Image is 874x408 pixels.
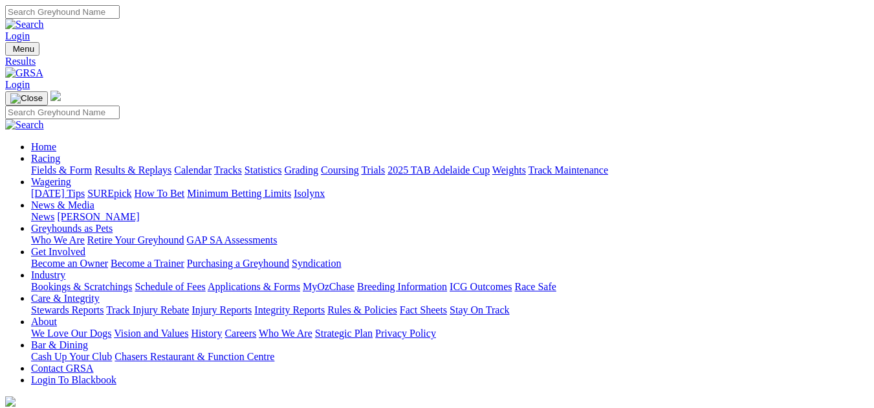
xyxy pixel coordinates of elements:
a: Weights [492,164,526,176]
a: Schedule of Fees [135,281,205,292]
a: Careers [224,328,256,339]
a: Isolynx [294,188,325,199]
img: GRSA [5,67,43,79]
a: Grading [285,164,318,176]
a: Retire Your Greyhound [87,234,184,245]
a: Purchasing a Greyhound [187,258,289,269]
a: Privacy Policy [375,328,436,339]
a: Rules & Policies [327,304,397,315]
a: We Love Our Dogs [31,328,111,339]
a: Home [31,141,56,152]
a: Tracks [214,164,242,176]
span: Menu [13,44,34,54]
input: Search [5,106,120,119]
a: GAP SA Assessments [187,234,278,245]
div: News & Media [31,211,869,223]
div: Get Involved [31,258,869,269]
div: Care & Integrity [31,304,869,316]
a: Bookings & Scratchings [31,281,132,292]
a: How To Bet [135,188,185,199]
a: Injury Reports [191,304,252,315]
input: Search [5,5,120,19]
a: MyOzChase [303,281,355,292]
a: Coursing [321,164,359,176]
a: Integrity Reports [254,304,325,315]
a: ICG Outcomes [450,281,512,292]
a: Statistics [245,164,282,176]
a: Login [5,79,30,90]
a: Race Safe [514,281,556,292]
a: Stay On Track [450,304,509,315]
div: Wagering [31,188,869,199]
a: Track Maintenance [529,164,608,176]
a: Vision and Values [114,328,188,339]
a: [DATE] Tips [31,188,85,199]
img: Search [5,19,44,30]
a: Track Injury Rebate [106,304,189,315]
a: Racing [31,153,60,164]
a: Stewards Reports [31,304,104,315]
a: Contact GRSA [31,363,93,374]
button: Toggle navigation [5,91,48,106]
a: Wagering [31,176,71,187]
a: Industry [31,269,65,280]
a: Cash Up Your Club [31,351,112,362]
img: logo-grsa-white.png [5,396,16,407]
div: Greyhounds as Pets [31,234,869,246]
img: Close [10,93,43,104]
a: Bar & Dining [31,339,88,350]
button: Toggle navigation [5,42,39,56]
div: About [31,328,869,339]
a: Get Involved [31,246,85,257]
a: Results [5,56,869,67]
a: News [31,211,54,222]
div: Bar & Dining [31,351,869,363]
a: Who We Are [31,234,85,245]
a: Who We Are [259,328,312,339]
a: Login To Blackbook [31,374,116,385]
a: Minimum Betting Limits [187,188,291,199]
a: Strategic Plan [315,328,373,339]
img: Search [5,119,44,131]
a: Login [5,30,30,41]
div: Racing [31,164,869,176]
a: 2025 TAB Adelaide Cup [388,164,490,176]
a: Calendar [174,164,212,176]
a: Trials [361,164,385,176]
a: Become a Trainer [111,258,184,269]
a: Results & Replays [94,164,171,176]
a: Chasers Restaurant & Function Centre [115,351,274,362]
a: Fact Sheets [400,304,447,315]
a: SUREpick [87,188,131,199]
a: History [191,328,222,339]
a: Breeding Information [357,281,447,292]
a: Applications & Forms [208,281,300,292]
img: logo-grsa-white.png [50,91,61,101]
a: Become an Owner [31,258,108,269]
a: Syndication [292,258,341,269]
a: Greyhounds as Pets [31,223,113,234]
a: About [31,316,57,327]
div: Industry [31,281,869,293]
a: Care & Integrity [31,293,100,304]
a: News & Media [31,199,94,210]
a: [PERSON_NAME] [57,211,139,222]
a: Fields & Form [31,164,92,176]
